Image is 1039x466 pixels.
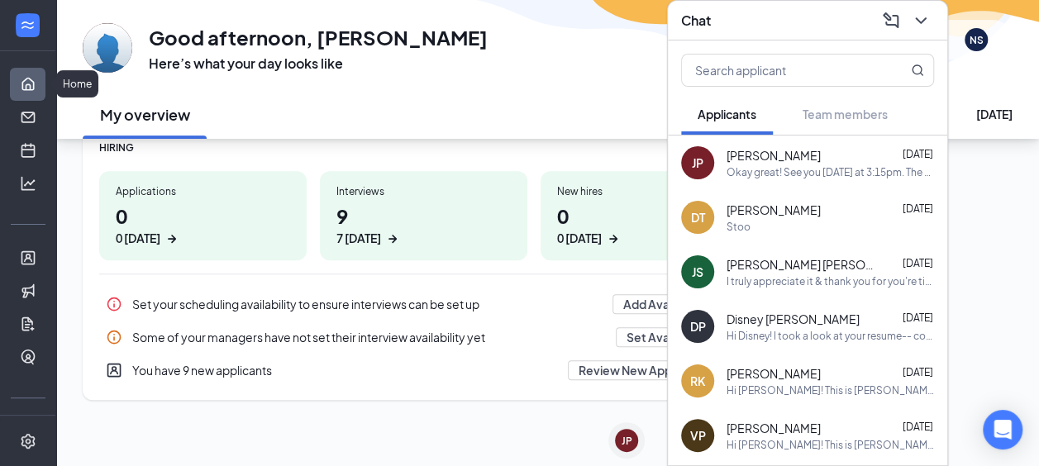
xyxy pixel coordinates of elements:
[99,288,748,321] div: Set your scheduling availability to ensure interviews can be set up
[99,140,748,155] div: HIRING
[727,220,751,234] div: Stoo
[336,230,381,247] div: 7 [DATE]
[903,148,933,160] span: [DATE]
[116,230,160,247] div: 0 [DATE]
[384,231,401,247] svg: ArrowRight
[100,104,190,125] h2: My overview
[727,329,934,343] div: Hi Disney! I took a look at your resume-- could you please tell me a little bit more about your p...
[557,230,602,247] div: 0 [DATE]
[56,70,98,97] div: Home
[903,366,933,378] span: [DATE]
[557,184,732,198] div: New hires
[612,294,718,314] button: Add Availability
[116,184,290,198] div: Applications
[106,296,122,312] svg: Info
[106,329,122,345] svg: Info
[557,202,732,247] h1: 0
[690,373,705,389] div: RK
[903,202,933,215] span: [DATE]
[727,202,821,218] span: [PERSON_NAME]
[727,383,934,397] div: Hi [PERSON_NAME]! This is [PERSON_NAME], the general manager of the Jersey [PERSON_NAME]'s on Bro...
[727,256,875,273] span: [PERSON_NAME] [PERSON_NAME]
[911,11,931,31] svg: ChevronDown
[99,171,307,260] a: Applications00 [DATE]ArrowRight
[568,360,718,380] button: Review New Applicants
[616,327,718,347] button: Set Availability
[727,365,821,382] span: [PERSON_NAME]
[878,7,904,34] button: ComposeMessage
[149,23,488,51] h1: Good afternoon, [PERSON_NAME]
[99,354,748,387] a: UserEntityYou have 9 new applicantsReview New ApplicantsPin
[903,311,933,324] span: [DATE]
[682,55,878,86] input: Search applicant
[727,147,821,164] span: [PERSON_NAME]
[803,107,888,121] span: Team members
[106,362,122,378] svg: UserEntity
[320,171,527,260] a: Interviews97 [DATE]ArrowRight
[541,171,748,260] a: New hires00 [DATE]ArrowRight
[83,23,132,73] img: Naidell Sanchez
[336,202,511,247] h1: 9
[690,427,706,444] div: VP
[132,362,558,378] div: You have 9 new applicants
[132,296,603,312] div: Set your scheduling availability to ensure interviews can be set up
[164,231,180,247] svg: ArrowRight
[727,420,821,436] span: [PERSON_NAME]
[727,165,934,179] div: Okay great! See you [DATE] at 3:15pm. The address is: [STREET_ADDRESS]
[20,433,36,449] svg: Settings
[727,274,934,288] div: I truly appreciate it & thank you for you're time!
[690,318,706,335] div: DP
[605,231,622,247] svg: ArrowRight
[99,288,748,321] a: InfoSet your scheduling availability to ensure interviews can be set upAdd AvailabilityPin
[336,184,511,198] div: Interviews
[970,33,984,47] div: NS
[698,107,756,121] span: Applicants
[681,12,711,30] h3: Chat
[976,106,1013,122] div: [DATE]
[691,209,705,226] div: DT
[20,175,36,192] svg: Analysis
[903,257,933,269] span: [DATE]
[99,321,748,354] div: Some of your managers have not set their interview availability yet
[727,438,934,452] div: Hi [PERSON_NAME]! This is [PERSON_NAME], the general manager of the Broadway Jersey [PERSON_NAME]...
[149,55,488,73] h3: Here’s what your day looks like
[116,202,290,247] h1: 0
[983,410,1022,449] div: Open Intercom Messenger
[622,434,632,448] div: JP
[908,7,934,34] button: ChevronDown
[692,264,703,280] div: JS
[727,311,860,327] span: Disney [PERSON_NAME]
[881,11,901,31] svg: ComposeMessage
[99,354,748,387] div: You have 9 new applicants
[19,17,36,33] svg: WorkstreamLogo
[903,421,933,433] span: [DATE]
[692,155,703,171] div: JP
[99,321,748,354] a: InfoSome of your managers have not set their interview availability yetSet AvailabilityPin
[911,64,924,77] svg: MagnifyingGlass
[132,329,606,345] div: Some of your managers have not set their interview availability yet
